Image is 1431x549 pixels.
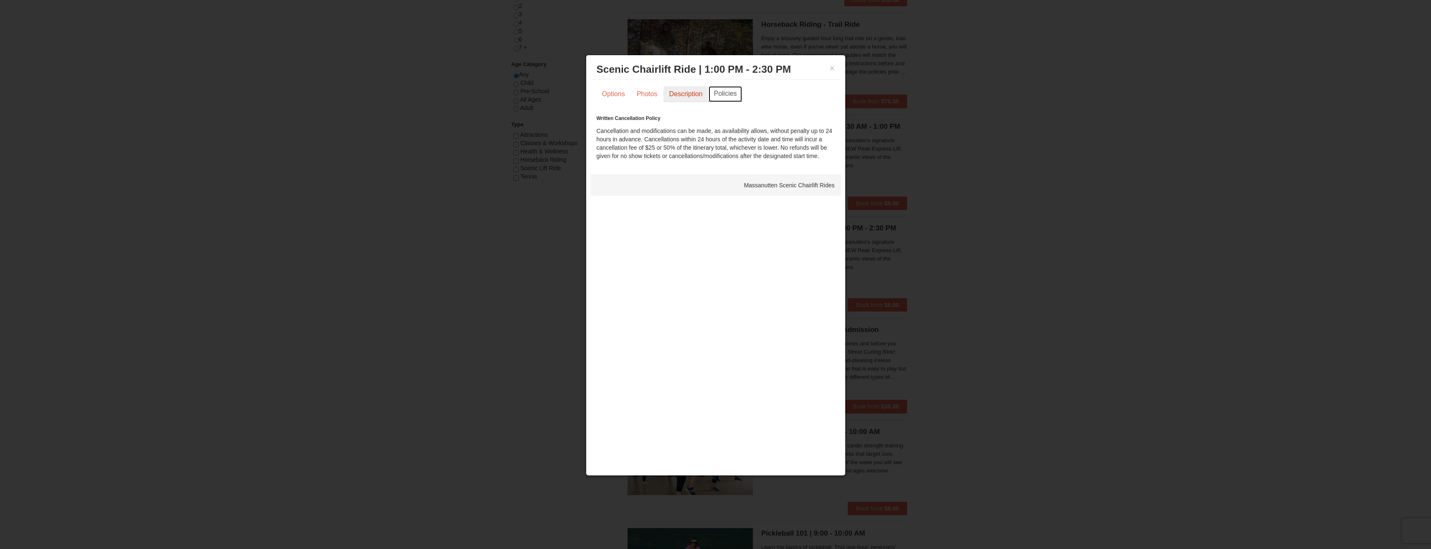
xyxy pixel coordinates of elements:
a: Description [663,86,708,102]
a: Policies [709,86,742,102]
a: Options [597,86,630,102]
button: × [830,64,835,72]
h6: Written Cancellation Policy [597,114,835,123]
div: Cancellation and modifications can be made, as availability allows, without penalty up to 24 hour... [597,114,835,160]
div: Massanutten Scenic Chairlift Rides [590,175,841,196]
a: Photos [631,86,663,102]
h3: Scenic Chairlift Ride | 1:00 PM - 2:30 PM [597,63,835,76]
